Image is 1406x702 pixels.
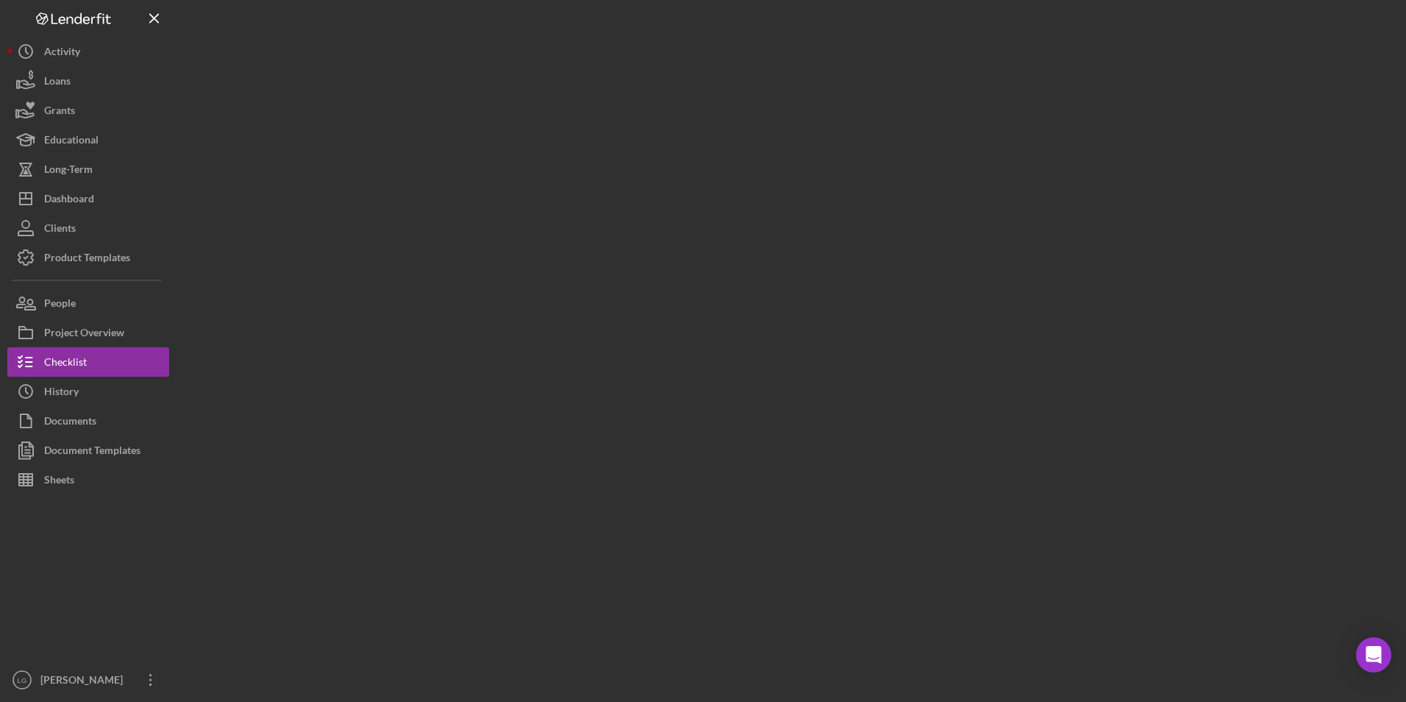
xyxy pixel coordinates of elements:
button: Documents [7,406,169,436]
div: Product Templates [44,243,130,276]
button: Sheets [7,465,169,494]
button: Long-Term [7,155,169,184]
div: Open Intercom Messenger [1356,637,1391,673]
div: Clients [44,213,76,247]
div: Activity [44,37,80,70]
button: Document Templates [7,436,169,465]
button: Loans [7,66,169,96]
div: Grants [44,96,75,129]
div: [PERSON_NAME] [37,665,132,698]
button: LG[PERSON_NAME] [7,665,169,695]
div: Document Templates [44,436,140,469]
div: Checklist [44,347,87,380]
text: LG [18,676,27,684]
button: History [7,377,169,406]
button: Grants [7,96,169,125]
div: Dashboard [44,184,94,217]
div: Documents [44,406,96,439]
div: People [44,288,76,322]
button: Activity [7,37,169,66]
button: People [7,288,169,318]
button: Dashboard [7,184,169,213]
button: Educational [7,125,169,155]
div: Educational [44,125,99,158]
button: Clients [7,213,169,243]
button: Product Templates [7,243,169,272]
div: Long-Term [44,155,93,188]
div: Sheets [44,465,74,498]
div: Project Overview [44,318,124,351]
div: History [44,377,79,410]
button: Checklist [7,347,169,377]
button: Project Overview [7,318,169,347]
div: Loans [44,66,71,99]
